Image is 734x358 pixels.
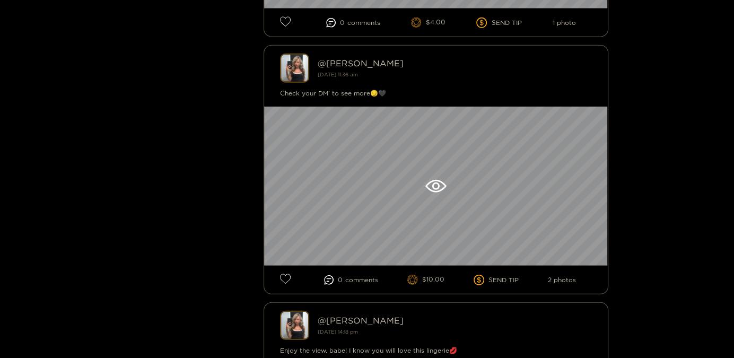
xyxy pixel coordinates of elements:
[324,275,378,285] li: 0
[318,72,358,77] small: [DATE] 11:36 am
[347,19,380,27] span: comment s
[407,275,444,285] li: $10.00
[476,18,491,28] span: dollar
[280,88,592,99] div: Check your DM’ to see more😏🖤
[280,54,309,83] img: kendra
[326,18,380,28] li: 0
[318,316,592,325] div: @ [PERSON_NAME]
[280,345,592,356] div: Enjoy the view, babe! I know you will love this lingerie💋
[318,329,358,335] small: [DATE] 14:18 pm
[474,275,519,285] li: SEND TIP
[476,18,521,28] li: SEND TIP
[280,311,309,340] img: kendra
[318,58,592,68] div: @ [PERSON_NAME]
[474,275,488,285] span: dollar
[548,276,576,284] li: 2 photos
[553,19,576,27] li: 1 photo
[345,276,378,284] span: comment s
[411,18,445,28] li: $4.00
